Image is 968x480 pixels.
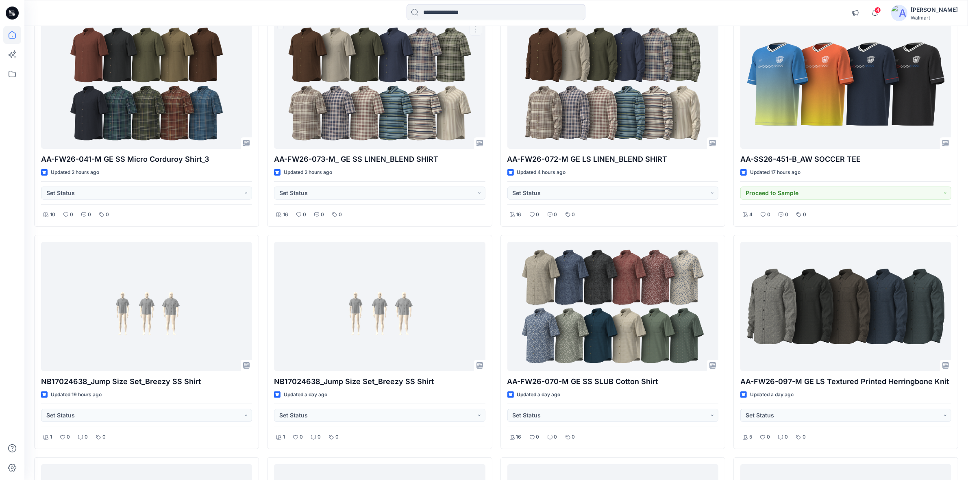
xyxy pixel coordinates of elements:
p: 1 [283,433,285,441]
p: 10 [50,211,55,219]
p: 0 [70,211,73,219]
p: 0 [318,433,321,441]
p: 0 [803,433,806,441]
p: 0 [803,211,806,219]
p: 0 [536,433,539,441]
p: Updated a day ago [284,391,327,399]
p: NB17024638_Jump Size Set_Breezy SS Shirt [274,376,485,387]
p: 4 [749,211,753,219]
p: 0 [785,433,788,441]
p: AA-FW26-041-M GE SS Micro Corduroy Shirt_3 [41,154,252,165]
p: 0 [300,433,303,441]
a: AA-FW26-070-M GE SS SLUB Cotton Shirt [507,242,718,371]
p: 0 [767,211,770,219]
p: 0 [106,211,109,219]
p: Updated a day ago [750,391,794,399]
a: AA-FW26-097-M GE LS Textured Printed Herringbone Knit [740,242,951,371]
p: 0 [339,211,342,219]
p: AA-FW26-072-M GE LS LINEN_BLEND SHIRT [507,154,718,165]
a: AA-SS26-451-B_AW SOCCER TEE [740,20,951,149]
p: 0 [67,433,70,441]
p: AA-FW26-073-M_ GE SS LINEN_BLEND SHIRT [274,154,485,165]
p: 0 [767,433,770,441]
p: 0 [335,433,339,441]
p: 0 [554,211,557,219]
p: AA-FW26-070-M GE SS SLUB Cotton Shirt [507,376,718,387]
p: Updated 19 hours ago [51,391,102,399]
p: 16 [516,433,522,441]
p: 0 [785,211,788,219]
p: Updated a day ago [517,391,561,399]
a: AA-FW26-041-M GE SS Micro Corduroy Shirt_3 [41,20,252,149]
p: 0 [321,211,324,219]
p: AA-SS26-451-B_AW SOCCER TEE [740,154,951,165]
p: 0 [85,433,88,441]
img: avatar [891,5,907,21]
p: 0 [572,433,575,441]
p: NB17024638_Jump Size Set_Breezy SS Shirt [41,376,252,387]
p: 0 [554,433,557,441]
p: Updated 17 hours ago [750,168,801,177]
p: Updated 2 hours ago [284,168,332,177]
p: 0 [102,433,106,441]
p: AA-FW26-097-M GE LS Textured Printed Herringbone Knit [740,376,951,387]
p: 16 [516,211,522,219]
p: Updated 2 hours ago [51,168,99,177]
p: 16 [283,211,288,219]
a: AA-FW26-073-M_ GE SS LINEN_BLEND SHIRT [274,20,485,149]
p: 0 [572,211,575,219]
p: 1 [50,433,52,441]
p: 0 [303,211,306,219]
a: AA-FW26-072-M GE LS LINEN_BLEND SHIRT [507,20,718,149]
a: NB17024638_Jump Size Set_Breezy SS Shirt [274,242,485,371]
div: Walmart [911,15,958,21]
p: 5 [749,433,752,441]
p: Updated 4 hours ago [517,168,566,177]
p: 0 [536,211,539,219]
div: [PERSON_NAME] [911,5,958,15]
p: 0 [88,211,91,219]
span: 4 [874,7,881,13]
a: NB17024638_Jump Size Set_Breezy SS Shirt [41,242,252,371]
